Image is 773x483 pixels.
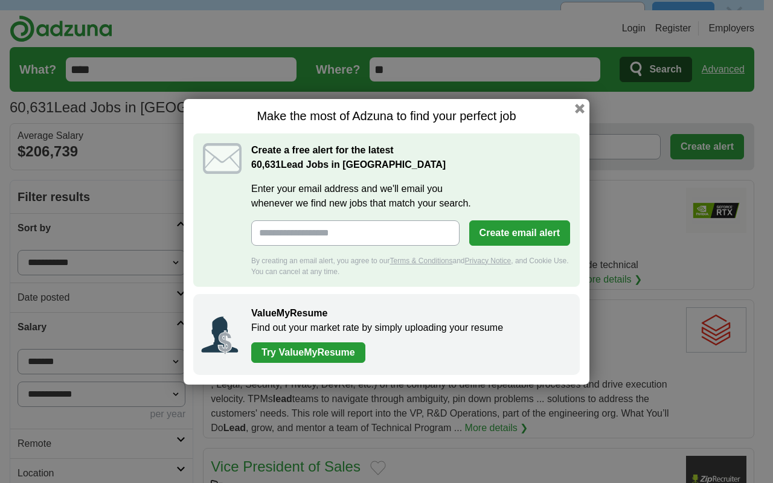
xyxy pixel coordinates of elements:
h2: ValueMyResume [251,306,568,321]
img: icon_email.svg [203,143,242,174]
div: By creating an email alert, you agree to our and , and Cookie Use. You can cancel at any time. [251,255,570,277]
strong: Lead Jobs in [GEOGRAPHIC_DATA] [251,159,446,170]
h2: Create a free alert for the latest [251,143,570,172]
label: Enter your email address and we'll email you whenever we find new jobs that match your search. [251,182,570,211]
button: Create email alert [469,220,570,246]
a: Terms & Conditions [390,257,452,265]
a: Privacy Notice [465,257,512,265]
a: Try ValueMyResume [251,342,365,363]
span: 60,631 [251,158,281,172]
h1: Make the most of Adzuna to find your perfect job [193,109,580,124]
p: Find out your market rate by simply uploading your resume [251,321,568,335]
